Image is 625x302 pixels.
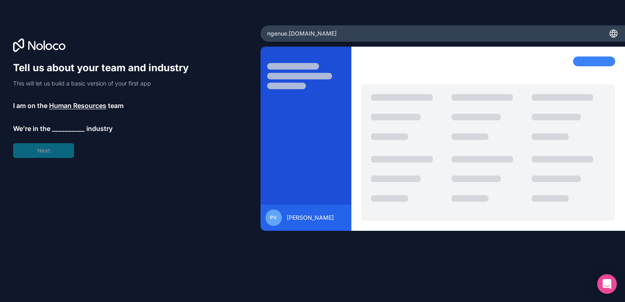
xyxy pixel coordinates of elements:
span: industry [86,124,112,133]
span: I am on the [13,101,47,110]
span: PV [270,214,277,221]
h1: Tell us about your team and industry [13,61,196,74]
div: Open Intercom Messenger [597,274,617,294]
span: __________ [52,124,85,133]
span: [PERSON_NAME] [287,214,334,222]
span: We’re in the [13,124,50,133]
span: ngenue .[DOMAIN_NAME] [267,29,337,38]
span: Human Resources [49,101,106,110]
span: team [108,101,124,110]
p: This will let us build a basic version of your first app [13,79,196,88]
